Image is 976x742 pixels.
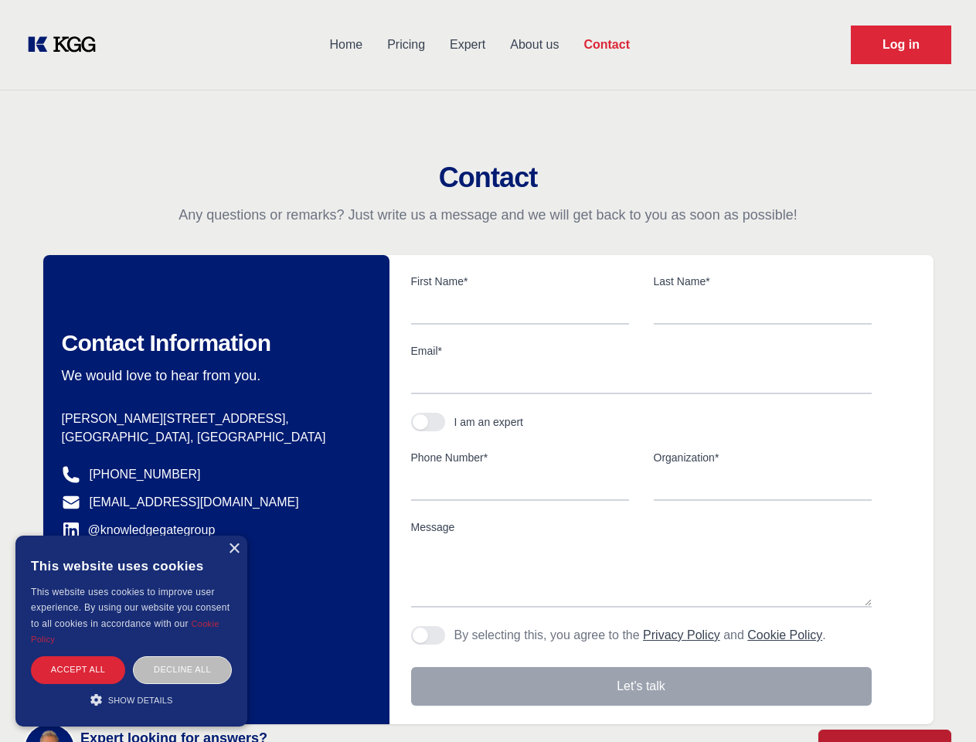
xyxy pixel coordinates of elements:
div: Decline all [133,656,232,683]
span: Show details [108,696,173,705]
div: This website uses cookies [31,547,232,584]
h2: Contact Information [62,329,365,357]
p: By selecting this, you agree to the and . [454,626,826,645]
div: Show details [31,692,232,707]
button: Let's talk [411,667,872,706]
div: Close [228,543,240,555]
iframe: Chat Widget [899,668,976,742]
label: Message [411,519,872,535]
a: Pricing [375,25,437,65]
a: [EMAIL_ADDRESS][DOMAIN_NAME] [90,493,299,512]
span: This website uses cookies to improve user experience. By using our website you consent to all coo... [31,587,230,629]
label: Organization* [654,450,872,465]
a: Expert [437,25,498,65]
a: @knowledgegategroup [62,521,216,539]
a: Contact [571,25,642,65]
label: Email* [411,343,872,359]
p: We would love to hear from you. [62,366,365,385]
div: I am an expert [454,414,524,430]
h2: Contact [19,162,957,193]
a: Cookie Policy [747,628,822,642]
div: Accept all [31,656,125,683]
p: [GEOGRAPHIC_DATA], [GEOGRAPHIC_DATA] [62,428,365,447]
a: About us [498,25,571,65]
a: Cookie Policy [31,619,219,644]
label: First Name* [411,274,629,289]
p: Any questions or remarks? Just write us a message and we will get back to you as soon as possible! [19,206,957,224]
p: [PERSON_NAME][STREET_ADDRESS], [62,410,365,428]
label: Last Name* [654,274,872,289]
a: KOL Knowledge Platform: Talk to Key External Experts (KEE) [25,32,108,57]
a: Request Demo [851,26,951,64]
a: [PHONE_NUMBER] [90,465,201,484]
a: Home [317,25,375,65]
a: Privacy Policy [643,628,720,642]
label: Phone Number* [411,450,629,465]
